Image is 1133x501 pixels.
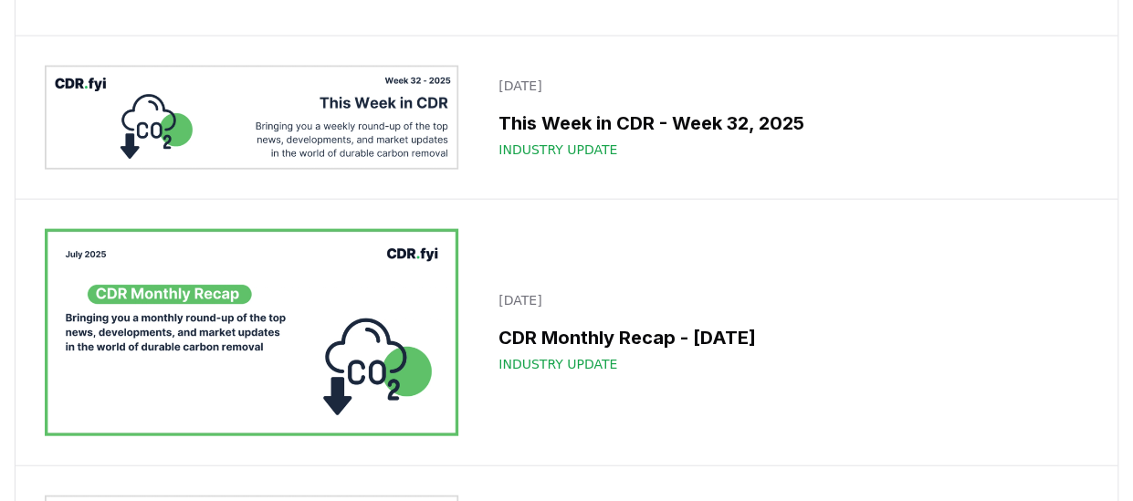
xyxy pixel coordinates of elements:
[488,280,1088,384] a: [DATE]CDR Monthly Recap - [DATE]Industry Update
[498,355,617,373] span: Industry Update
[45,229,458,436] img: CDR Monthly Recap - July 2025 blog post image
[498,110,1077,137] h3: This Week in CDR - Week 32, 2025
[488,66,1088,170] a: [DATE]This Week in CDR - Week 32, 2025Industry Update
[498,324,1077,351] h3: CDR Monthly Recap - [DATE]
[498,141,617,159] span: Industry Update
[45,66,458,169] img: This Week in CDR - Week 32, 2025 blog post image
[498,291,1077,309] p: [DATE]
[498,77,1077,95] p: [DATE]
